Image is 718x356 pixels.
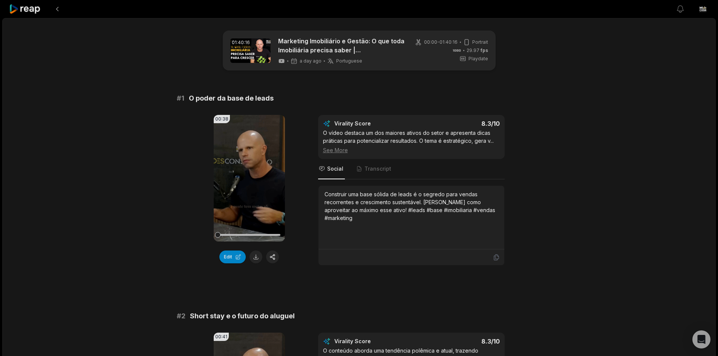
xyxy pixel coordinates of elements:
[190,311,295,321] span: Short stay e o futuro do aluguel
[278,37,406,55] a: Marketing Imobiliário e Gestão: O que toda Imobiliária precisa saber | [PERSON_NAME] | Mi Casa 172
[323,129,500,154] div: O vídeo destaca um dos maiores ativos do setor e apresenta dicas práticas para potencializar resu...
[424,39,458,46] span: 00:00 - 01:40:16
[336,58,362,64] span: Portuguese
[468,55,488,62] span: Playdate
[419,338,500,345] div: 8.3 /10
[214,115,285,241] video: Your browser does not support mp4 format.
[481,47,488,53] span: fps
[318,159,505,179] nav: Tabs
[219,251,246,263] button: Edit
[419,120,500,127] div: 8.3 /10
[692,330,710,348] div: Open Intercom Messenger
[177,93,184,104] span: # 1
[189,93,274,104] span: O poder da base de leads
[364,165,391,173] span: Transcript
[472,39,488,46] span: Portrait
[300,58,321,64] span: a day ago
[323,146,500,154] div: See More
[327,165,343,173] span: Social
[467,47,488,54] span: 29.97
[325,190,498,222] div: Construir uma base sólida de leads é o segredo para vendas recorrentes e crescimento sustentável....
[334,120,415,127] div: Virality Score
[334,338,415,345] div: Virality Score
[177,311,185,321] span: # 2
